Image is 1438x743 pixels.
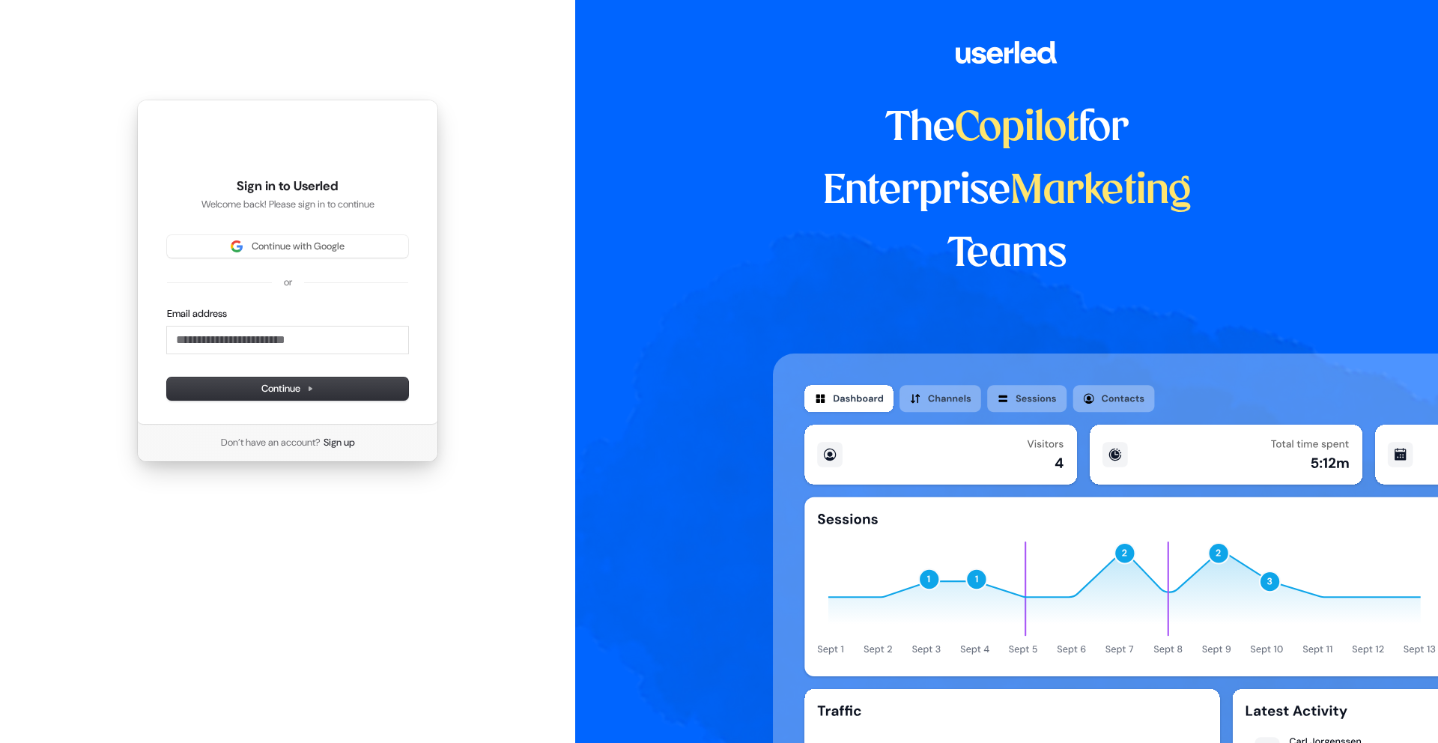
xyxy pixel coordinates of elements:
[167,307,227,321] label: Email address
[261,382,314,395] span: Continue
[284,276,292,289] p: or
[252,240,345,253] span: Continue with Google
[167,198,408,211] p: Welcome back! Please sign in to continue
[773,97,1241,286] h1: The for Enterprise Teams
[231,240,243,252] img: Sign in with Google
[167,178,408,195] h1: Sign in to Userled
[167,235,408,258] button: Sign in with GoogleContinue with Google
[324,436,355,449] a: Sign up
[1010,172,1192,211] span: Marketing
[221,436,321,449] span: Don’t have an account?
[167,377,408,400] button: Continue
[955,109,1078,148] span: Copilot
